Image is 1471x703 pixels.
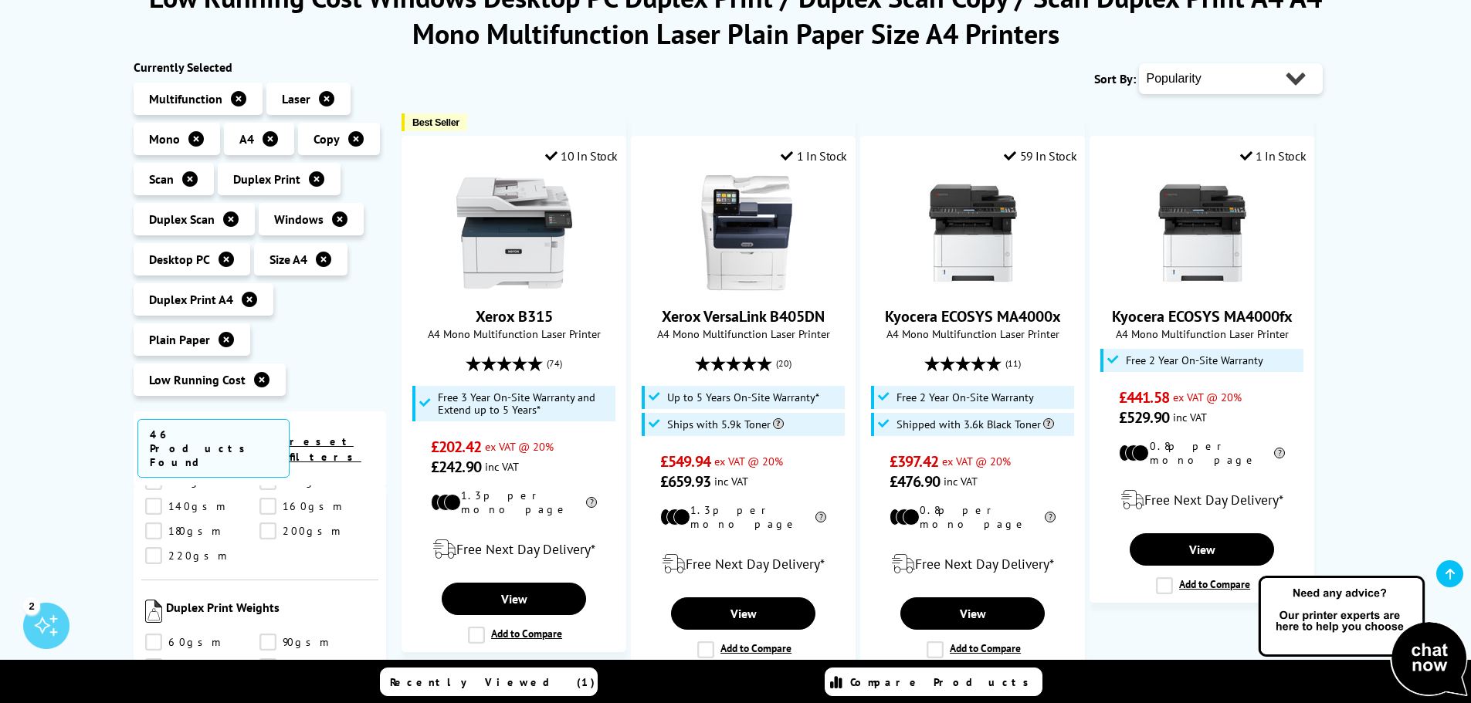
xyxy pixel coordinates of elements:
[274,211,324,227] span: Windows
[431,437,481,457] span: £202.42
[149,211,215,227] span: Duplex Scan
[915,175,1031,291] img: Kyocera ECOSYS MA4000x
[134,59,387,75] div: Currently Selected
[781,148,847,164] div: 1 In Stock
[145,658,260,675] a: 100gsm
[714,454,783,468] span: ex VAT @ 20%
[1119,439,1285,467] li: 0.8p per mono page
[485,459,519,474] span: inc VAT
[149,91,222,106] span: Multifunction
[896,391,1034,404] span: Free 2 Year On-Site Warranty
[885,306,1061,326] a: Kyocera ECOSYS MA4000x
[259,522,375,539] a: 200gsm
[671,597,815,630] a: View
[442,583,585,615] a: View
[639,542,847,586] div: modal_delivery
[269,252,307,267] span: Size A4
[1098,326,1306,341] span: A4 Mono Multifunction Laser Printer
[686,279,802,294] a: Xerox VersaLink B405DN
[431,457,481,477] span: £242.90
[1004,148,1076,164] div: 59 In Stock
[149,372,246,387] span: Low Running Cost
[890,451,938,471] span: £397.42
[1173,410,1207,424] span: inc VAT
[145,547,260,564] a: 220gsm
[259,634,375,651] a: 90gsm
[145,498,260,515] a: 140gsm
[233,171,300,187] span: Duplex Print
[547,349,562,378] span: (74)
[402,113,467,131] button: Best Seller
[686,175,802,291] img: Xerox VersaLink B405DN
[697,641,791,658] label: Add to Compare
[890,503,1056,531] li: 0.8p per mono page
[476,306,553,326] a: Xerox B315
[137,419,290,478] span: 46 Products Found
[545,148,618,164] div: 10 In Stock
[145,522,260,539] a: 180gsm
[145,600,163,623] img: Duplex Print Weights
[1098,478,1306,522] div: modal_delivery
[944,474,978,488] span: inc VAT
[1144,175,1260,291] img: Kyocera ECOSYS MA4000fx
[282,91,310,106] span: Laser
[1112,306,1293,326] a: Kyocera ECOSYS MA4000fx
[410,528,618,571] div: modal_delivery
[942,454,1011,468] span: ex VAT @ 20%
[259,498,375,515] a: 160gsm
[639,326,847,341] span: A4 Mono Multifunction Laser Printer
[714,474,748,488] span: inc VAT
[431,488,597,516] li: 1.3p per mono page
[869,542,1076,586] div: modal_delivery
[380,668,598,696] a: Recently Viewed (1)
[149,292,233,307] span: Duplex Print A4
[667,418,784,431] span: Ships with 5.9k Toner
[468,627,562,644] label: Add to Compare
[660,451,710,471] span: £549.94
[660,471,710,492] span: £659.93
[660,503,826,531] li: 1.3p per mono page
[149,252,210,267] span: Desktop PC
[290,434,361,464] a: reset filters
[1144,279,1260,294] a: Kyocera ECOSYS MA4000fx
[890,471,940,492] span: £476.90
[662,306,825,326] a: Xerox VersaLink B405DN
[1119,387,1169,407] span: £441.58
[1240,148,1307,164] div: 1 In Stock
[412,117,459,128] span: Best Seller
[1126,354,1263,367] span: Free 2 Year On-Site Warranty
[239,131,254,147] span: A4
[1173,390,1242,404] span: ex VAT @ 20%
[410,326,618,341] span: A4 Mono Multifunction Laser Printer
[259,658,375,675] a: 120gsm
[1094,71,1136,86] span: Sort By:
[149,171,174,187] span: Scan
[456,175,572,291] img: Xerox B315
[456,279,572,294] a: Xerox B315
[1130,533,1273,566] a: View
[1005,349,1021,378] span: (11)
[23,597,40,614] div: 2
[438,391,612,416] span: Free 3 Year On-Site Warranty and Extend up to 5 Years*
[896,418,1054,431] span: Shipped with 3.6k Black Toner
[825,668,1042,696] a: Compare Products
[850,675,1037,689] span: Compare Products
[149,131,180,147] span: Mono
[927,641,1021,658] label: Add to Compare
[314,131,340,147] span: Copy
[149,332,210,347] span: Plain Paper
[900,597,1044,630] a: View
[390,675,595,689] span: Recently Viewed (1)
[166,600,375,626] span: Duplex Print Weights
[1255,573,1471,700] img: Open Live Chat window
[667,391,819,404] span: Up to 5 Years On-Site Warranty*
[1119,407,1169,428] span: £529.90
[869,326,1076,341] span: A4 Mono Multifunction Laser Printer
[485,439,554,454] span: ex VAT @ 20%
[776,349,791,378] span: (20)
[915,279,1031,294] a: Kyocera ECOSYS MA4000x
[145,634,260,651] a: 60gsm
[1156,577,1250,594] label: Add to Compare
